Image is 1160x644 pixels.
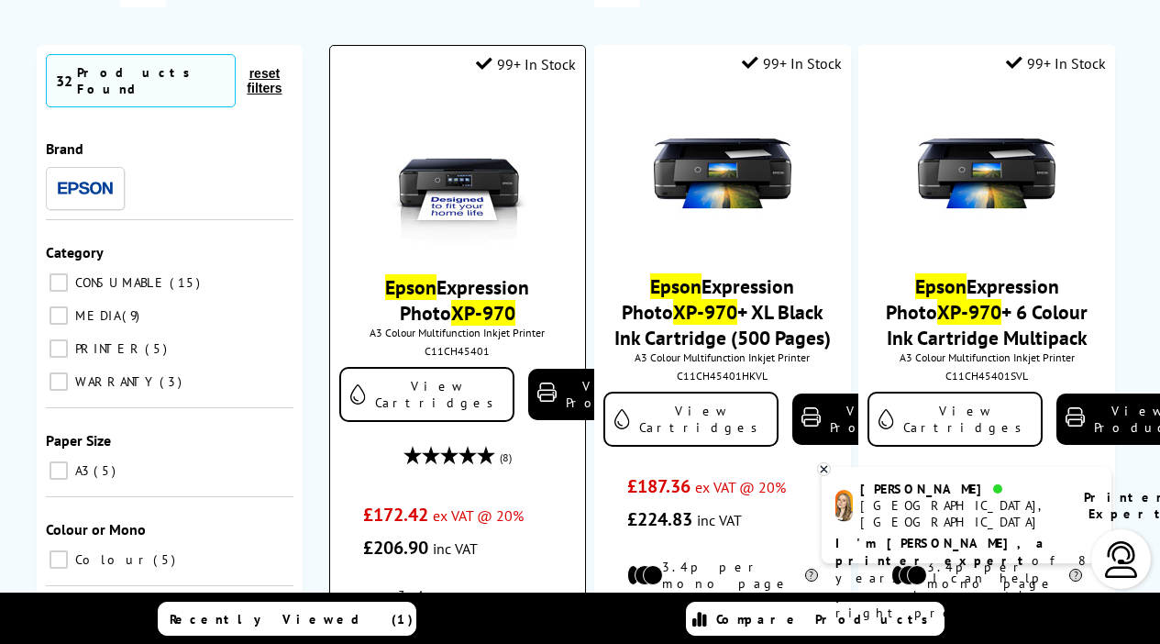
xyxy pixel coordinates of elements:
span: 5 [153,551,180,568]
div: C11CH45401SVL [872,369,1101,383]
span: inc VAT [697,511,742,529]
span: £172.42 [363,503,428,527]
input: MEDIA 9 [50,306,68,325]
span: 32 [56,72,72,90]
mark: Epson [915,273,967,299]
mark: Epson [385,274,436,300]
mark: Epson [650,273,702,299]
div: 99+ In Stock [476,55,576,73]
a: View Cartridges [603,392,779,447]
a: Recently Viewed (1) [158,602,416,636]
span: A3 Colour Multifunction Inkjet Printer [867,350,1106,364]
img: epson-xp-970-front-new-small.jpg [389,105,526,243]
span: Colour or Mono [46,520,146,539]
span: MEDIA [71,307,120,324]
input: PRINTER 5 [50,339,68,358]
p: of 8 years! I can help you choose the right product [835,535,1098,622]
span: Paper Size [46,431,111,450]
img: Epson-XP-970-Front-Small.jpg [918,105,1055,242]
span: Category [46,243,104,261]
span: £224.83 [627,507,692,531]
img: amy-livechat.png [835,490,853,522]
span: WARRANTY [71,373,158,390]
input: Colour 5 [50,550,68,569]
span: 9 [122,307,144,324]
span: Recently Viewed (1) [170,611,414,627]
span: 5 [145,340,171,357]
a: View Product [528,369,666,420]
span: inc VAT [433,539,478,558]
div: 99+ In Stock [742,54,842,72]
span: 15 [170,274,204,291]
button: reset filters [236,65,293,96]
a: EpsonExpression PhotoXP-970+ XL Black Ink Cartridge (500 Pages) [614,273,831,350]
div: C11CH45401 [344,344,571,358]
a: View Cartridges [339,367,514,422]
div: 99+ In Stock [1006,54,1106,72]
img: Epson [58,182,113,195]
input: A3 5 [50,461,68,480]
div: [PERSON_NAME] [860,481,1061,497]
input: WARRANTY 3 [50,372,68,391]
img: Epson-XP-970-Front-Small.jpg [654,105,791,242]
span: Brand [46,139,83,158]
span: PRINTER [71,340,143,357]
img: user-headset-light.svg [1103,541,1140,578]
input: CONSUMABLE 15 [50,273,68,292]
span: Colour [71,551,151,568]
a: EpsonExpression PhotoXP-970+ 6 Colour Ink Cartridge Multipack [886,273,1088,350]
li: 3.4p per mono page [363,587,552,620]
span: Compare Products [716,611,938,627]
span: A3 [71,462,92,479]
div: [GEOGRAPHIC_DATA], [GEOGRAPHIC_DATA] [860,497,1061,530]
mark: XP-970 [673,299,737,325]
span: 5 [94,462,120,479]
a: Compare Products [686,602,945,636]
span: ex VAT @ 20% [433,506,524,525]
li: 3.4p per mono page [627,559,818,592]
span: 3 [160,373,186,390]
a: View Product [792,394,930,445]
div: C11CH45401HKVL [608,369,837,383]
span: (8) [500,440,512,475]
b: I'm [PERSON_NAME], a printer expert [835,535,1049,569]
span: A3 Colour Multifunction Inkjet Printer [603,350,842,364]
a: EpsonExpression PhotoXP-970 [385,274,529,326]
mark: XP-970 [937,299,1001,325]
div: Products Found [77,64,226,97]
span: ex VAT @ 20% [695,478,786,496]
span: CONSUMABLE [71,274,168,291]
a: View Cartridges [867,392,1043,447]
mark: XP-970 [451,300,515,326]
span: A3 Colour Multifunction Inkjet Printer [339,326,576,339]
span: £206.90 [363,536,428,560]
span: £187.36 [627,474,690,498]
